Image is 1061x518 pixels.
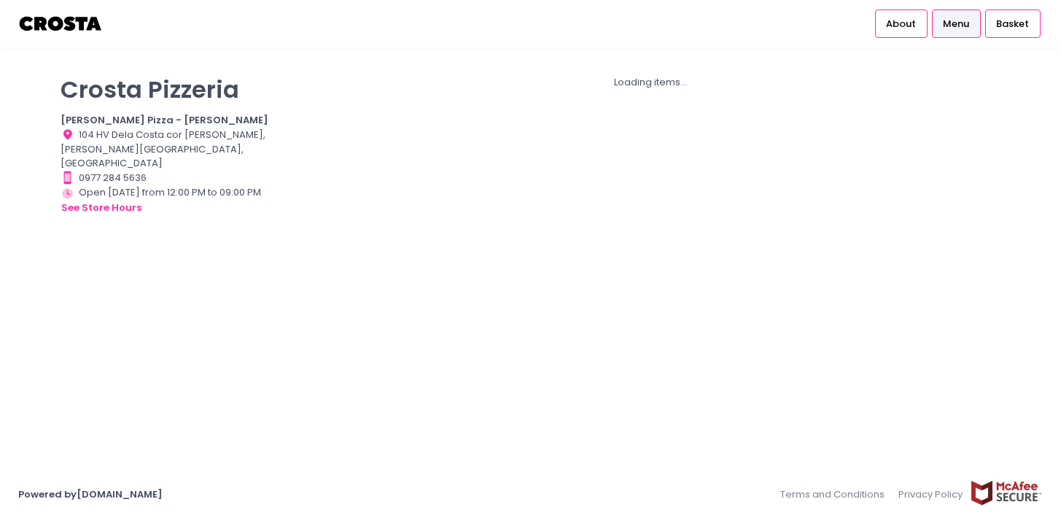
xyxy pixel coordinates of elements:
[996,17,1029,31] span: Basket
[943,17,969,31] span: Menu
[892,480,971,509] a: Privacy Policy
[780,480,892,509] a: Terms and Conditions
[970,480,1043,506] img: mcafee-secure
[61,200,142,216] button: see store hours
[61,128,282,171] div: 104 HV Dela Costa cor [PERSON_NAME], [PERSON_NAME][GEOGRAPHIC_DATA], [GEOGRAPHIC_DATA]
[61,185,282,216] div: Open [DATE] from 12:00 PM to 09:00 PM
[18,11,104,36] img: logo
[300,75,1000,90] div: Loading items...
[61,113,268,127] b: [PERSON_NAME] Pizza - [PERSON_NAME]
[18,487,163,501] a: Powered by[DOMAIN_NAME]
[875,9,928,37] a: About
[61,171,282,185] div: 0977 284 5636
[886,17,916,31] span: About
[61,75,282,104] p: Crosta Pizzeria
[932,9,981,37] a: Menu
